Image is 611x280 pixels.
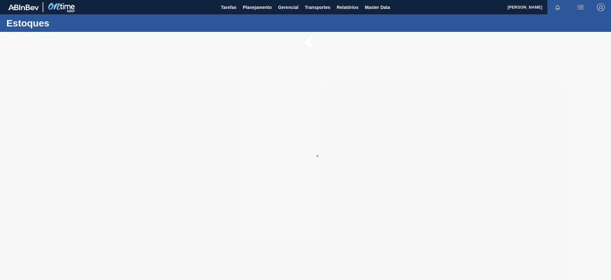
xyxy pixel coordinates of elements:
img: Logout [597,4,605,11]
span: Tarefas [221,4,236,11]
h1: Estoques [6,19,119,27]
span: Master Data [365,4,390,11]
span: Relatórios [337,4,358,11]
img: TNhmsLtSVTkK8tSr43FrP2fwEKptu5GPRR3wAAAABJRU5ErkJggg== [8,4,39,10]
button: Notificações [547,3,568,12]
img: userActions [577,4,584,11]
span: Gerencial [278,4,298,11]
span: Planejamento [243,4,272,11]
span: Transportes [305,4,330,11]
